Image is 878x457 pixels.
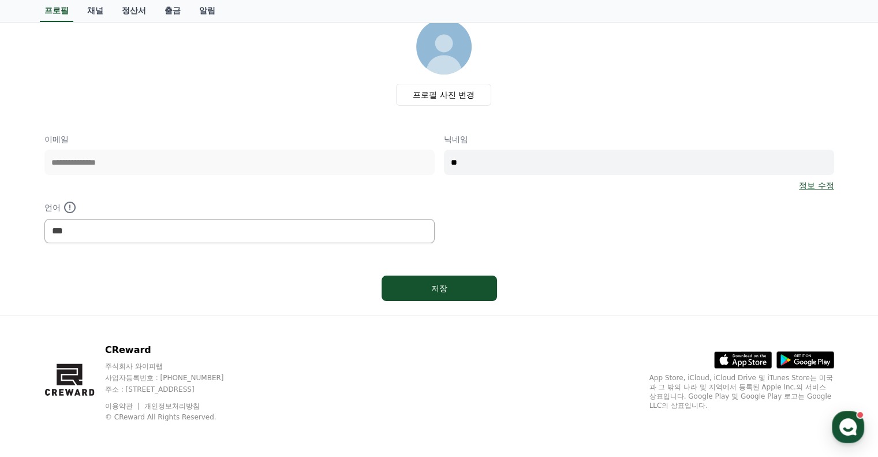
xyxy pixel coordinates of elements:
a: 설정 [149,361,222,390]
p: 언어 [44,200,435,214]
a: 정보 수정 [799,180,834,191]
p: CReward [105,343,246,357]
p: 주소 : [STREET_ADDRESS] [105,385,246,394]
button: 저장 [382,276,497,301]
a: 홈 [3,361,76,390]
span: 설정 [178,378,192,388]
p: 닉네임 [444,133,834,145]
p: 사업자등록번호 : [PHONE_NUMBER] [105,373,246,382]
p: © CReward All Rights Reserved. [105,413,246,422]
img: profile_image [416,19,472,75]
label: 프로필 사진 변경 [396,84,491,106]
a: 이용약관 [105,402,141,410]
a: 대화 [76,361,149,390]
div: 저장 [405,283,474,294]
span: 대화 [106,379,119,388]
span: 홈 [36,378,43,388]
p: 이메일 [44,133,435,145]
p: 주식회사 와이피랩 [105,362,246,371]
p: App Store, iCloud, iCloud Drive 및 iTunes Store는 미국과 그 밖의 나라 및 지역에서 등록된 Apple Inc.의 서비스 상표입니다. Goo... [649,373,834,410]
a: 개인정보처리방침 [144,402,200,410]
